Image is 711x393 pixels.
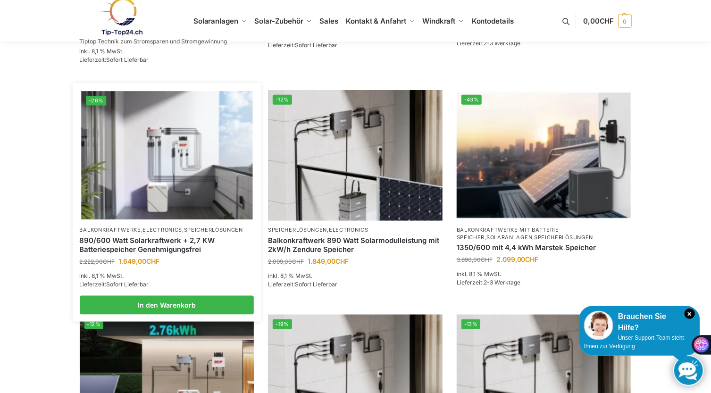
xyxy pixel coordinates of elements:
bdi: 2.222,00 [80,258,115,265]
span: Unser Support-Team steht Ihnen zur Verfügung [584,334,684,350]
span: 0,00 [583,17,614,25]
span: Kontodetails [472,17,514,25]
span: Sofort Lieferbar [295,42,337,49]
a: Electronics [329,226,368,233]
a: -12%Balkonkraftwerk 890 Watt Solarmodulleistung mit 2kW/h Zendure Speicher [268,90,443,221]
span: Lieferzeit: [268,281,337,288]
span: CHF [147,257,160,265]
img: Customer service [584,311,613,340]
a: Electronics [142,226,182,233]
i: Schließen [685,309,695,319]
a: Balkonkraftwerk 890 Watt Solarmodulleistung mit 2kW/h Zendure Speicher [268,236,443,254]
a: Solaranlagen [486,234,532,241]
span: Lieferzeit: [457,40,520,47]
p: inkl. 8,1 % MwSt. [457,270,631,278]
span: Sofort Lieferbar [295,281,337,288]
img: Steckerkraftwerk mit 2,7kwh-Speicher [81,92,252,220]
img: Balkonkraftwerk 890 Watt Solarmodulleistung mit 2kW/h Zendure Speicher [268,90,443,221]
div: Brauchen Sie Hilfe? [584,311,695,334]
p: inkl. 8,1 % MwSt. [268,272,443,280]
span: 2-3 Werktage [484,40,520,47]
span: Lieferzeit: [80,281,149,288]
span: 0 [619,15,632,28]
span: Lieferzeit: [457,279,520,286]
bdi: 1.649,00 [119,257,160,265]
a: Balkonkraftwerke [80,226,141,233]
span: Kontakt & Anfahrt [346,17,406,25]
a: 0,00CHF 0 [583,7,631,35]
bdi: 2.099,00 [496,255,539,263]
p: , [268,226,443,234]
bdi: 1.849,00 [308,257,349,265]
p: inkl. 8,1 % MwSt. [80,272,254,280]
span: CHF [600,17,614,25]
span: Solaranlagen [193,17,238,25]
bdi: 3.690,00 [457,256,493,263]
span: Sofort Lieferbar [107,281,149,288]
p: , , [457,226,631,241]
span: CHF [526,255,539,263]
a: Speicherlösungen [184,226,243,233]
a: Speicherlösungen [268,226,327,233]
span: Sales [320,17,339,25]
p: , , [80,226,254,234]
span: Lieferzeit: [268,42,337,49]
a: -26%Steckerkraftwerk mit 2,7kwh-Speicher [81,92,252,220]
img: Balkonkraftwerk mit Marstek Speicher [457,90,631,221]
a: 1350/600 mit 4,4 kWh Marstek Speicher [457,243,631,252]
span: CHF [292,258,304,265]
a: In den Warenkorb legen: „890/600 Watt Solarkraftwerk + 2,7 KW Batteriespeicher Genehmigungsfrei“ [80,296,254,315]
a: -43%Balkonkraftwerk mit Marstek Speicher [457,90,631,221]
span: Lieferzeit: [80,56,149,63]
span: CHF [335,257,349,265]
a: 890/600 Watt Solarkraftwerk + 2,7 KW Batteriespeicher Genehmigungsfrei [80,236,254,254]
span: CHF [481,256,493,263]
span: Solar-Zubehör [254,17,303,25]
span: Windkraft [422,17,455,25]
span: CHF [103,258,115,265]
span: Sofort Lieferbar [107,56,149,63]
a: Speicherlösungen [534,234,593,241]
a: Balkonkraftwerke mit Batterie Speicher [457,226,559,240]
bdi: 2.099,00 [268,258,304,265]
span: 2-3 Werktage [484,279,520,286]
p: Tiptop Technik zum Stromsparen und Stromgewinnung [80,39,227,44]
p: inkl. 8,1 % MwSt. [80,47,254,56]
